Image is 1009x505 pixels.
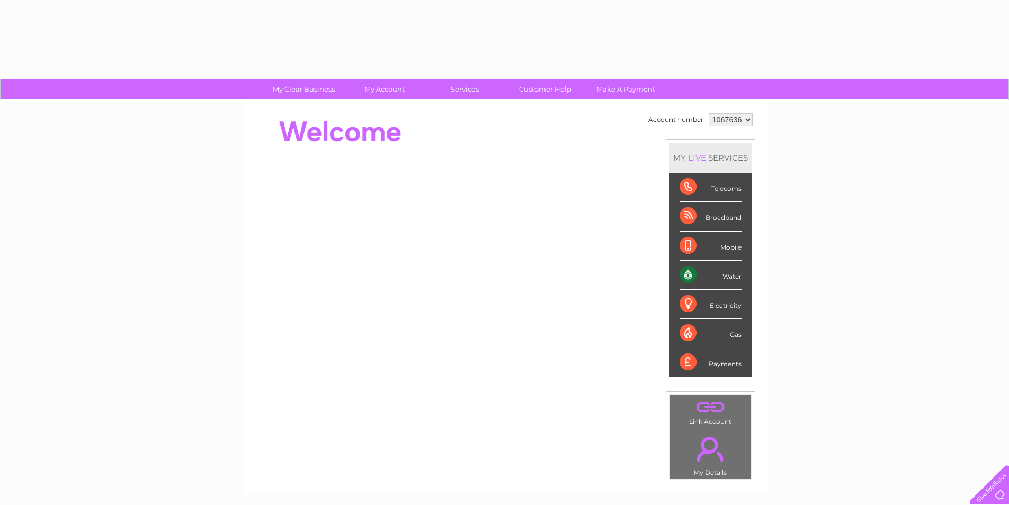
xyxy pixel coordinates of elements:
a: Customer Help [502,79,589,99]
a: . [673,398,748,417]
div: Water [680,261,742,290]
a: Make A Payment [582,79,669,99]
div: LIVE [686,153,708,163]
td: Account number [646,111,706,129]
div: Electricity [680,290,742,319]
a: My Clear Business [260,79,347,99]
div: Mobile [680,232,742,261]
td: Link Account [669,395,752,428]
div: MY SERVICES [669,143,752,173]
div: Payments [680,348,742,377]
a: My Account [341,79,428,99]
div: Telecoms [680,173,742,202]
a: . [673,430,748,467]
a: Services [421,79,508,99]
div: Gas [680,319,742,348]
td: My Details [669,428,752,480]
div: Broadband [680,202,742,231]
